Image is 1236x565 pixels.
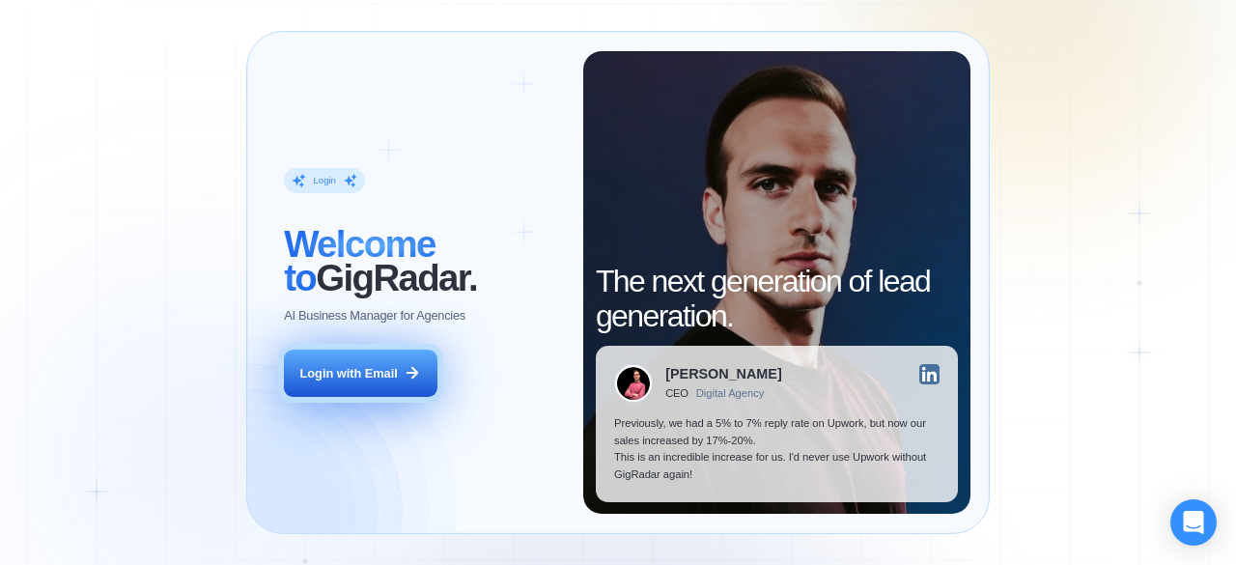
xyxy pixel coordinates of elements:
[314,175,336,187] div: Login
[284,307,465,325] p: AI Business Manager for Agencies
[284,227,565,295] h2: ‍ GigRadar.
[300,365,398,382] div: Login with Email
[696,387,765,400] div: Digital Agency
[596,265,958,332] h2: The next generation of lead generation.
[614,415,940,483] p: Previously, we had a 5% to 7% reply rate on Upwork, but now our sales increased by 17%-20%. This ...
[284,350,436,398] button: Login with Email
[665,367,781,381] div: [PERSON_NAME]
[284,223,435,298] span: Welcome to
[665,387,688,400] div: CEO
[1170,499,1217,546] div: Open Intercom Messenger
